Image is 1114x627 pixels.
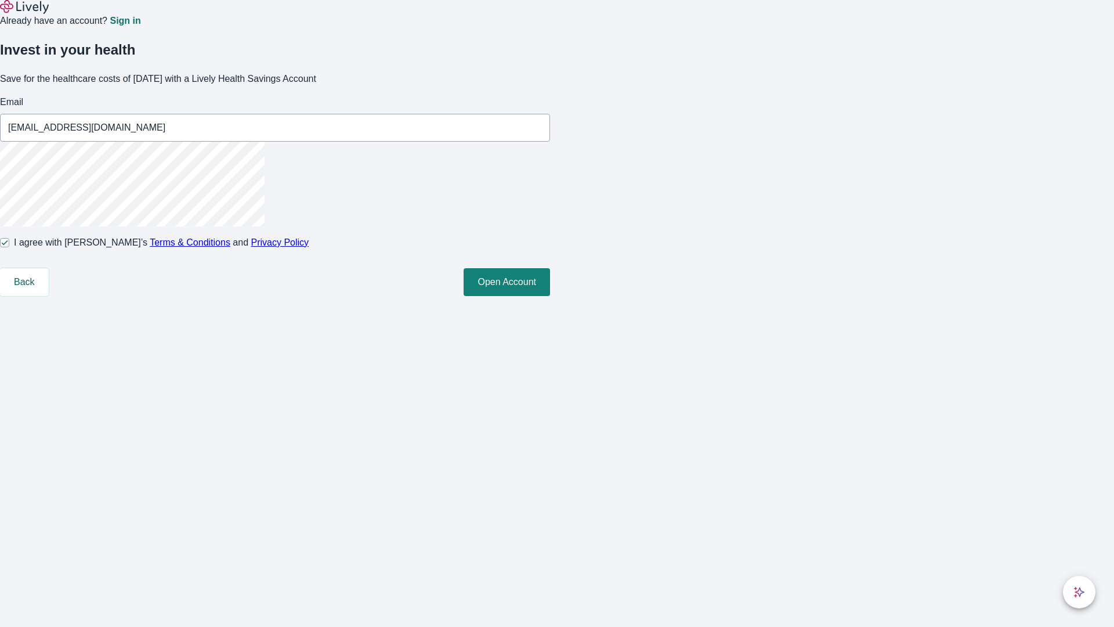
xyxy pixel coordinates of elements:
[464,268,550,296] button: Open Account
[251,237,309,247] a: Privacy Policy
[1073,586,1085,598] svg: Lively AI Assistant
[1063,576,1095,608] button: chat
[14,236,309,250] span: I agree with [PERSON_NAME]’s and
[150,237,230,247] a: Terms & Conditions
[110,16,140,26] a: Sign in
